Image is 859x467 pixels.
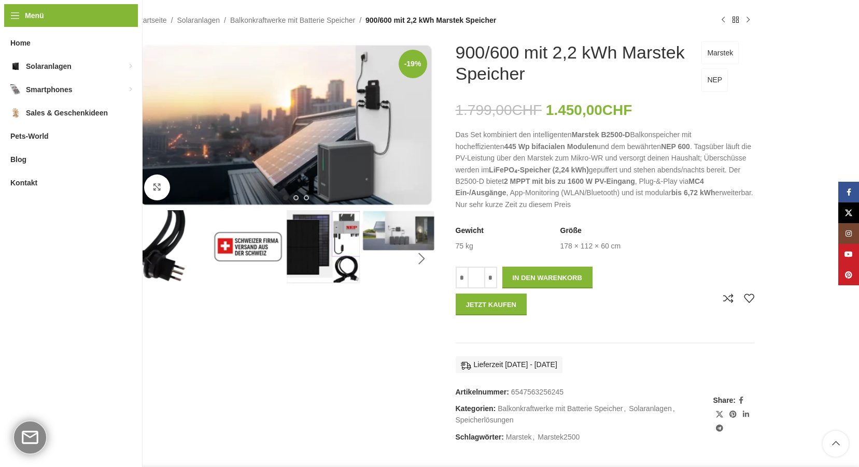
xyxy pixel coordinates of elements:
bdi: 1.450,00 [546,102,632,118]
a: Balkonkraftwerke mit Batterie Speicher [230,14,355,26]
span: Smartphones [26,80,72,99]
p: Das Set kombiniert den intelligenten Balkonspeicher mit hocheffizienten und dem bewährten . Tagsü... [456,129,754,210]
td: 178 × 112 × 60 cm [560,241,621,252]
span: Kategorien: [456,404,496,413]
span: Kontakt [10,173,37,192]
table: Produktdetails [456,226,754,251]
span: Blog [10,150,26,169]
a: Facebook Social Link [736,393,747,407]
a: Nächstes Produkt [742,14,754,26]
span: CHF [512,102,542,118]
span: , [673,403,675,414]
span: 6547563256245 [511,388,564,396]
span: Gewicht [456,226,484,236]
img: 900/600 mit 2,2 kWh Marstek Speicher – Bild 3 [136,210,209,308]
img: 5-_1.webp [136,42,435,208]
a: Speicherlösungen [456,416,514,424]
a: Solaranlagen [177,14,220,26]
strong: LiFePO₄-Speicher (2,24 kWh) [489,166,589,174]
a: X Social Link [713,407,726,421]
button: Jetzt kaufen [456,294,527,315]
strong: 445 Wp bifacialen Modulen [504,142,597,151]
td: 75 kg [456,241,473,252]
button: In den Warenkorb [502,267,593,288]
strong: bis 6,72 kWh [671,188,715,197]
div: 5 / 8 [286,210,361,283]
a: Startseite [136,14,167,26]
span: Größe [560,226,582,236]
a: Telegram Social Link [713,421,726,435]
a: Pinterest Social Link [726,407,740,421]
img: 900/600 mit 2,2 kWh Marstek Speicher – Bild 6 [362,210,435,251]
li: Go to slide 3 [304,195,309,200]
img: 900/600 mit 2,2 kWh Marstek Speicher – Bild 5 [287,210,360,283]
span: , [533,431,535,443]
span: , [624,403,626,414]
strong: NEP 600 [661,142,690,151]
span: Schlagwörter: [456,433,504,441]
span: Menü [25,10,44,21]
strong: 2 MPPT mit bis zu 1600 W PV-Eingang [504,177,635,185]
a: Scroll to top button [823,431,849,457]
span: CHF [602,102,632,118]
a: Marstek2500 [538,433,580,441]
a: Marstek [702,42,738,64]
bdi: 1.799,00 [456,102,542,118]
a: Marstek [506,433,532,441]
img: Sales & Geschenkideen [10,108,21,118]
span: Home [10,34,31,52]
img: Smartphones [10,84,21,95]
span: Pets-World [10,127,49,145]
nav: Breadcrumb [136,14,497,26]
strong: MC4 Ein-/Ausgänge [456,177,704,197]
a: Solaranlagen [629,404,672,413]
div: Lieferzeit [DATE] - [DATE] [456,356,562,373]
li: Go to slide 1 [283,195,288,200]
a: Vorheriges Produkt [717,14,729,26]
div: 3 / 8 [135,210,210,308]
img: Solaranlagen [10,61,21,71]
div: 6 / 8 [361,210,436,251]
img: 900/600 mit 2,2 kWh Marstek Speicher – Bild 4 [212,210,285,283]
span: Sales & Geschenkideen [26,104,108,122]
span: Solaranlagen [26,57,72,76]
a: LinkedIn Social Link [740,407,752,421]
span: Artikelnummer: [456,388,509,396]
a: YouTube Social Link [838,244,859,265]
span: Share: [713,395,736,406]
div: Next slide [409,246,435,272]
span: -19% [399,50,427,78]
a: X Social Link [838,202,859,223]
a: Pinterest Social Link [838,265,859,285]
strong: Marstek B2500-D [572,130,630,139]
input: Produktmenge [469,267,484,288]
span: 900/600 mit 2,2 kWh Marstek Speicher [365,14,496,26]
div: 4 / 8 [210,210,286,283]
a: Balkonkraftwerke mit Batterie Speicher [498,404,623,413]
li: Go to slide 2 [293,195,299,200]
h1: 900/600 mit 2,2 kWh Marstek Speicher [456,42,692,84]
a: NEP [702,69,727,91]
div: 1 / 8 [135,42,436,208]
a: Facebook Social Link [838,182,859,202]
a: Instagram Social Link [838,223,859,244]
div: Previous slide [136,246,162,272]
